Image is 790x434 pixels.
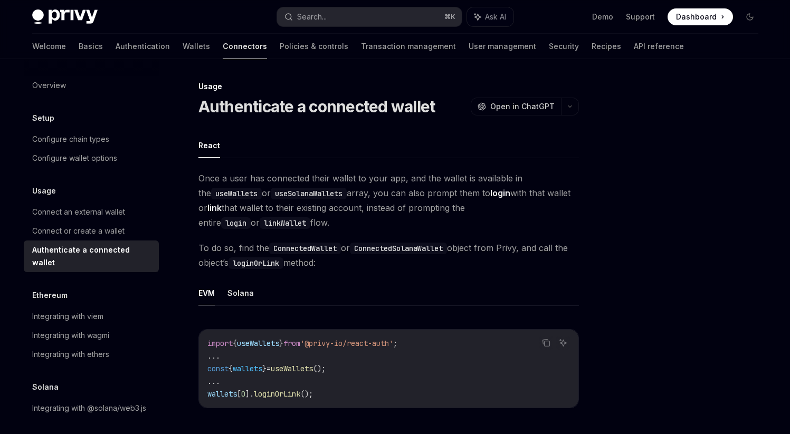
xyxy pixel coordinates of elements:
button: Toggle dark mode [741,8,758,25]
span: Open in ChatGPT [490,101,555,112]
a: Integrating with @solana/web3.js [24,399,159,418]
a: Security [549,34,579,59]
span: { [233,339,237,348]
div: Integrating with @solana/web3.js [32,402,146,414]
code: useWallets [211,188,262,199]
button: Solana [227,281,254,305]
span: { [229,364,233,373]
div: Configure chain types [32,133,109,146]
button: Ask AI [556,336,570,350]
a: Connect or create a wallet [24,221,159,240]
a: Transaction management [361,34,456,59]
span: '@privy-io/react-auth' [300,339,393,348]
span: wallets [207,389,237,399]
code: useSolanaWallets [271,188,347,199]
span: } [262,364,266,373]
div: Connect or create a wallet [32,225,125,237]
a: User management [469,34,536,59]
div: Authenticate a connected wallet [32,244,153,269]
div: Integrating with wagmi [32,329,109,342]
a: Dashboard [668,8,733,25]
div: Overview [32,79,66,92]
a: Integrating with viem [24,307,159,326]
strong: link [207,202,222,213]
button: Copy the contents from the code block [539,336,553,350]
span: To do so, find the or object from Privy, and call the object’s method: [198,240,579,270]
span: Once a user has connected their wallet to your app, and the wallet is available in the or array, ... [198,171,579,230]
a: Welcome [32,34,66,59]
span: const [207,364,229,373]
h5: Setup [32,112,54,124]
a: Integrating with wagmi [24,326,159,345]
div: Connect an external wallet [32,206,125,218]
span: from [283,339,300,348]
span: [ [237,389,241,399]
a: Demo [592,12,613,22]
strong: login [490,188,510,198]
button: React [198,133,220,158]
span: ; [393,339,397,348]
a: Configure wallet options [24,149,159,168]
a: Wallets [183,34,210,59]
a: Support [626,12,655,22]
button: Open in ChatGPT [471,98,561,115]
span: import [207,339,233,348]
span: ... [207,351,220,361]
div: Integrating with viem [32,310,103,323]
a: Connect an external wallet [24,202,159,221]
span: 0 [241,389,245,399]
h5: Usage [32,185,56,197]
span: Ask AI [485,12,506,22]
span: ]. [245,389,254,399]
a: Connectors [223,34,267,59]
span: (); [300,389,313,399]
div: Configure wallet options [32,152,117,165]
button: EVM [198,281,215,305]
code: linkWallet [260,217,310,229]
span: ⌘ K [444,13,455,21]
code: loginOrLink [229,257,283,269]
code: login [221,217,251,229]
span: useWallets [237,339,279,348]
h1: Authenticate a connected wallet [198,97,435,116]
a: API reference [634,34,684,59]
span: loginOrLink [254,389,300,399]
a: Configure chain types [24,130,159,149]
h5: Solana [32,381,59,393]
a: Overview [24,76,159,95]
code: ConnectedSolanaWallet [350,243,447,254]
span: } [279,339,283,348]
div: Usage [198,81,579,92]
a: Authentication [116,34,170,59]
span: Dashboard [676,12,717,22]
h5: Ethereum [32,289,68,302]
span: (); [313,364,326,373]
div: Integrating with ethers [32,348,109,361]
img: dark logo [32,9,98,24]
span: = [266,364,271,373]
div: Search... [297,11,327,23]
code: ConnectedWallet [269,243,341,254]
a: Recipes [592,34,621,59]
span: ... [207,377,220,386]
span: useWallets [271,364,313,373]
a: Basics [79,34,103,59]
a: Integrating with ethers [24,345,159,364]
a: Authenticate a connected wallet [24,240,159,272]
a: Policies & controls [280,34,348,59]
button: Search...⌘K [277,7,462,26]
span: wallets [233,364,262,373]
button: Ask AI [467,7,513,26]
